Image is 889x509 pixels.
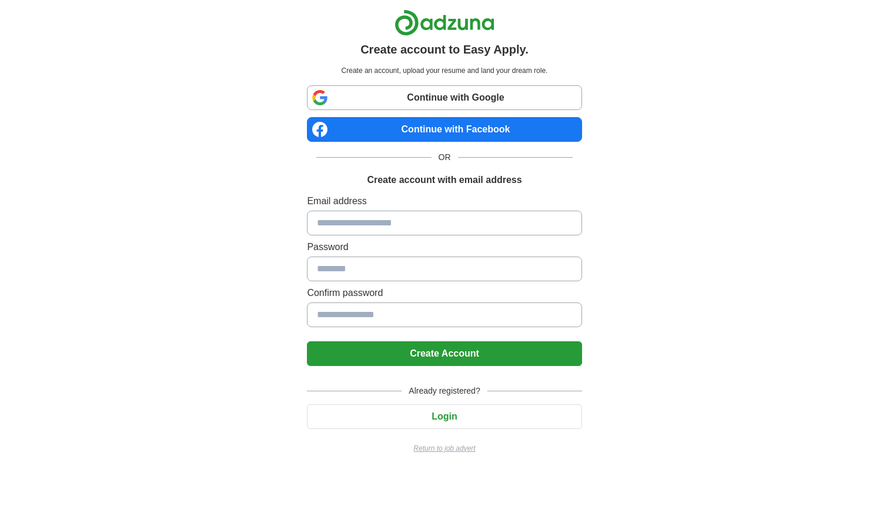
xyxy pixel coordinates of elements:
a: Continue with Facebook [307,117,581,142]
span: Already registered? [402,385,487,397]
p: Create an account, upload your resume and land your dream role. [309,65,579,76]
label: Email address [307,194,581,208]
img: Adzuna logo [395,9,494,36]
a: Return to job advert [307,443,581,454]
h1: Create account to Easy Apply. [360,41,529,58]
label: Password [307,240,581,254]
a: Login [307,411,581,421]
button: Create Account [307,341,581,366]
h1: Create account with email address [367,173,522,187]
label: Confirm password [307,286,581,300]
button: Login [307,404,581,429]
a: Continue with Google [307,85,581,110]
span: OR [432,151,458,164]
